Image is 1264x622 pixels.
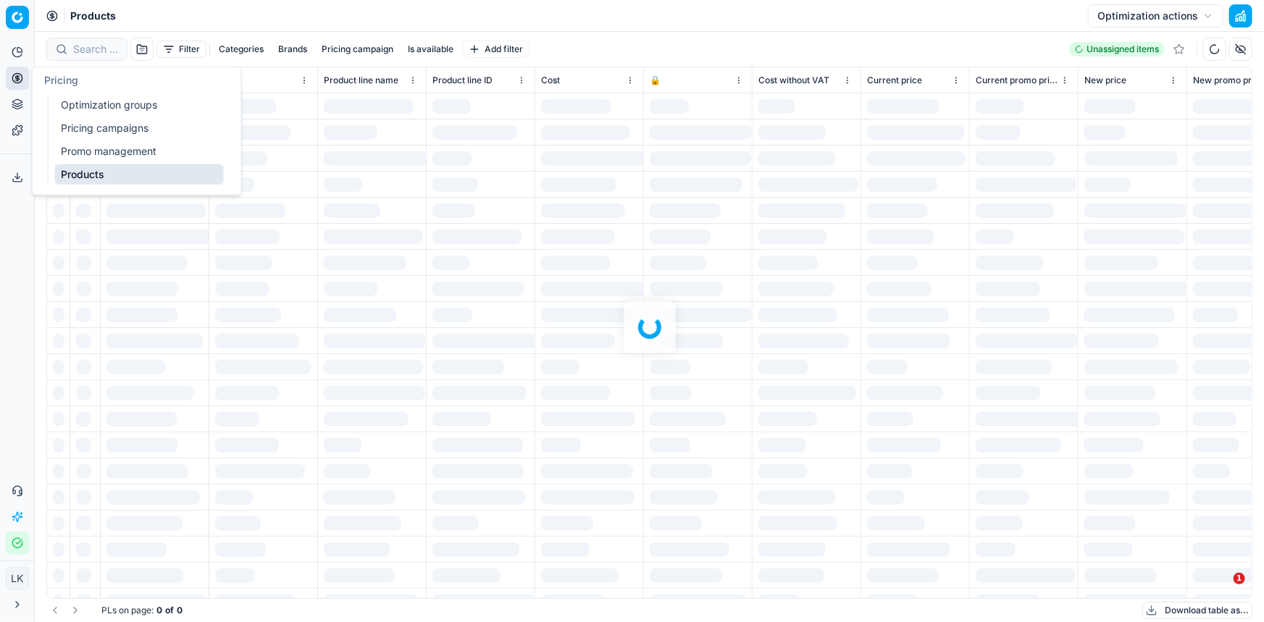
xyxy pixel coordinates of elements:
nav: breadcrumb [70,9,116,23]
a: Optimization groups [55,95,224,115]
span: Pricing [44,74,78,86]
span: Products [70,9,116,23]
button: LK [6,567,29,590]
a: Products [55,164,224,185]
button: Optimization actions [1088,4,1223,28]
iframe: Intercom live chat [1204,573,1239,608]
span: 1 [1234,573,1245,584]
span: LK [7,568,28,589]
a: Promo management [55,141,224,161]
a: Pricing campaigns [55,118,224,138]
